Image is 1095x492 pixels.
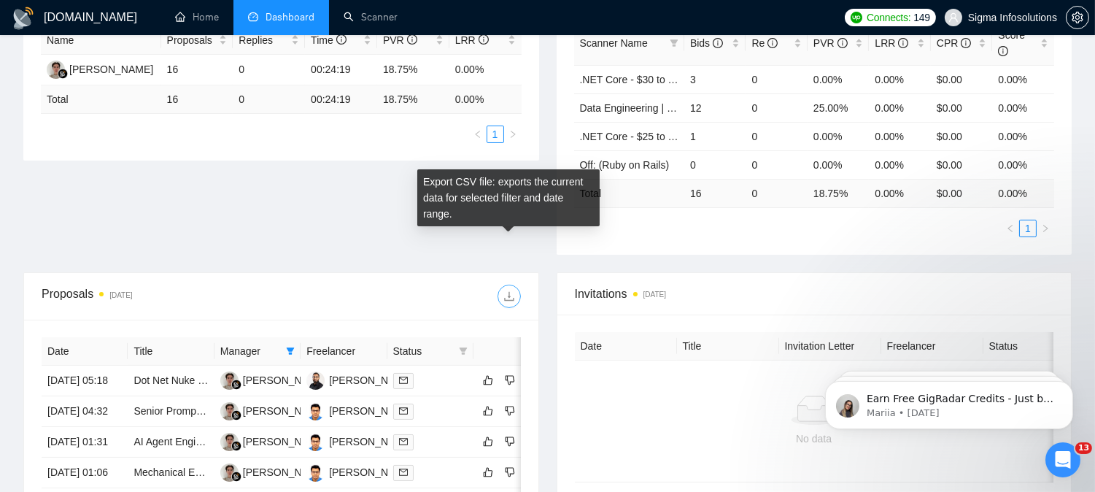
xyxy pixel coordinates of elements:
a: .NET Core - $25 to $40 - [GEOGRAPHIC_DATA] and [GEOGRAPHIC_DATA] [580,131,930,142]
span: LRR [455,34,489,46]
span: mail [399,437,408,446]
td: 0 [746,122,808,150]
div: [PERSON_NAME] [243,434,327,450]
a: BY[PERSON_NAME] [306,404,413,416]
td: 0.00% [869,122,931,150]
img: gigradar-bm.png [58,69,68,79]
span: info-circle [479,34,489,45]
li: Previous Page [1002,220,1019,237]
span: like [483,466,493,478]
th: Date [575,332,677,361]
span: filter [667,32,681,54]
iframe: Intercom notifications message [803,350,1095,453]
span: PVR [383,34,417,46]
div: [PERSON_NAME] [69,61,153,77]
img: VS [306,372,325,390]
td: 16 [161,55,233,85]
td: 0.00% [992,122,1054,150]
span: filter [459,347,468,355]
span: dislike [505,466,515,478]
li: Next Page [1037,220,1054,237]
td: Total [574,179,684,207]
span: Invitations [575,285,1054,303]
td: 0.00% [869,93,931,122]
span: download [498,291,520,302]
td: 0.00% [808,150,870,179]
td: 0.00% [808,122,870,150]
td: $0.00 [931,93,993,122]
span: filter [670,39,678,47]
span: right [508,130,517,139]
th: Freelancer [881,332,983,361]
td: 0.00% [449,55,522,85]
span: setting [1067,12,1088,23]
a: 1 [1020,220,1036,237]
td: 16 [684,179,746,207]
td: 0 [746,179,808,207]
td: $ 0.00 [931,179,993,207]
span: info-circle [961,38,971,48]
span: left [1006,224,1015,233]
span: LRR [875,37,908,49]
div: [PERSON_NAME] [243,372,327,388]
img: RG [220,372,239,390]
td: 0.00% [992,150,1054,179]
a: RG[PERSON_NAME] [220,374,327,385]
td: 0.00% [869,150,931,179]
button: like [479,464,497,481]
img: gigradar-bm.png [231,472,241,482]
span: dashboard [248,12,258,22]
span: info-circle [837,38,848,48]
th: Proposals [161,26,233,55]
td: 0 [746,65,808,93]
button: dislike [501,402,519,420]
div: [PERSON_NAME] [329,403,413,419]
a: .NET Core - $30 to $45 - Enterprise client - ROW [580,74,802,85]
span: info-circle [998,46,1008,56]
button: left [1002,220,1019,237]
img: BY [306,402,325,420]
button: dislike [501,433,519,450]
span: like [483,436,493,447]
img: RG [220,402,239,420]
td: Dot Net Nuke Developer to assist on debugging project and guiding developer [128,366,214,396]
button: dislike [501,372,519,389]
div: [PERSON_NAME] [329,464,413,480]
span: left [473,130,482,139]
span: dislike [505,436,515,447]
span: info-circle [767,38,778,48]
td: 00:24:19 [305,55,377,85]
a: AI Agent Engineer: LangGraph/Chain | RAG | LLMs (test assignment for multiple projects, ongoing) [134,436,581,447]
div: No data [587,431,1042,447]
td: 00:24:19 [305,85,377,114]
time: [DATE] [643,291,666,299]
div: Export CSV file: exports the current data for selected filter and date range. [417,169,600,226]
img: BY [306,464,325,482]
td: [DATE] 05:18 [42,366,128,396]
td: Mechanical Engineer with Thermal & DFM Expertise for AI Data Center Cooling [128,458,214,488]
img: upwork-logo.png [851,12,862,23]
span: filter [283,340,298,362]
a: RG[PERSON_NAME] [220,466,327,477]
td: 0 [233,55,305,85]
time: [DATE] [109,291,132,299]
th: Freelancer [301,337,387,366]
li: Next Page [504,126,522,143]
span: mail [399,407,408,415]
img: gigradar-bm.png [231,410,241,420]
img: RG [220,464,239,482]
td: 0 [746,93,808,122]
a: RG[PERSON_NAME] [220,435,327,447]
span: Dashboard [266,11,314,23]
button: like [479,402,497,420]
span: mail [399,376,408,385]
button: right [1037,220,1054,237]
span: like [483,374,493,386]
a: BY[PERSON_NAME] [306,435,413,447]
li: 1 [1019,220,1037,237]
span: Scanner Name [580,37,648,49]
span: 149 [913,9,929,26]
a: Dot Net Nuke Developer to assist on debugging project and guiding developer [134,374,486,386]
span: info-circle [407,34,417,45]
